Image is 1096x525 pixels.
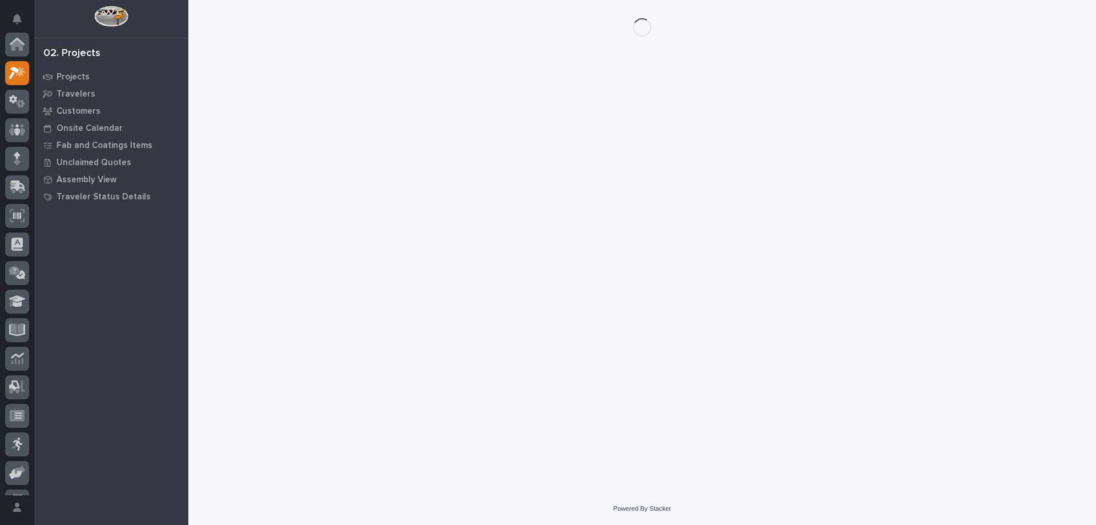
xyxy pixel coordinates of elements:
[94,6,128,27] img: Workspace Logo
[34,102,188,119] a: Customers
[57,141,152,151] p: Fab and Coatings Items
[34,85,188,102] a: Travelers
[34,68,188,85] a: Projects
[5,7,29,31] button: Notifications
[57,106,100,117] p: Customers
[34,119,188,137] a: Onsite Calendar
[34,171,188,188] a: Assembly View
[43,47,100,60] div: 02. Projects
[57,123,123,134] p: Onsite Calendar
[613,505,671,512] a: Powered By Stacker
[57,175,116,185] p: Assembly View
[57,158,131,168] p: Unclaimed Quotes
[14,14,29,32] div: Notifications
[57,72,90,82] p: Projects
[57,192,151,202] p: Traveler Status Details
[34,154,188,171] a: Unclaimed Quotes
[57,89,95,99] p: Travelers
[34,188,188,205] a: Traveler Status Details
[34,137,188,154] a: Fab and Coatings Items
